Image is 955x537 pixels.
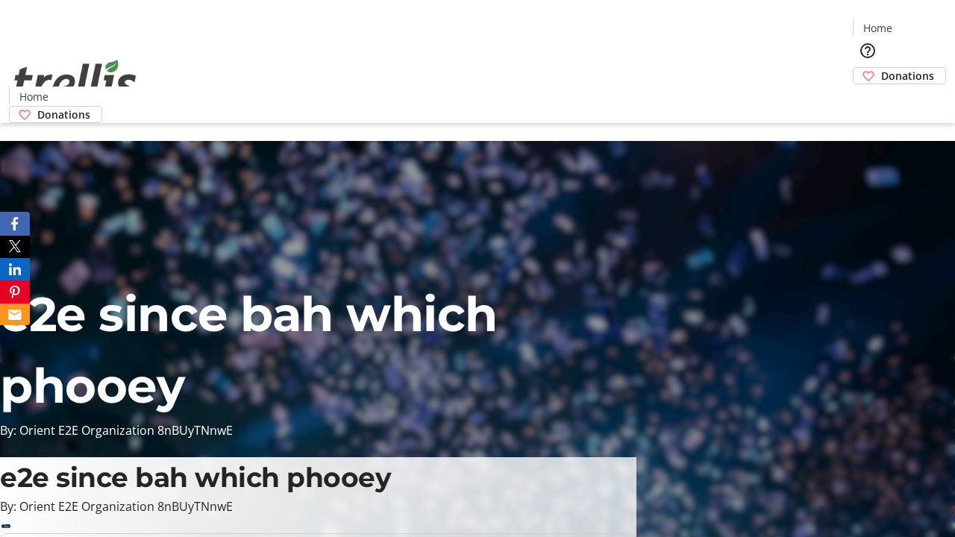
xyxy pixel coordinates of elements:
[10,89,57,104] a: Home
[863,20,892,36] span: Home
[853,36,883,66] button: Help
[853,67,946,84] a: Donations
[9,106,102,123] a: Donations
[854,20,901,36] a: Home
[9,43,142,118] img: Orient E2E Organization 8nBUyTNnwE's Logo
[19,89,48,104] span: Home
[37,107,90,122] span: Donations
[881,68,934,84] span: Donations
[853,84,883,114] button: Cart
